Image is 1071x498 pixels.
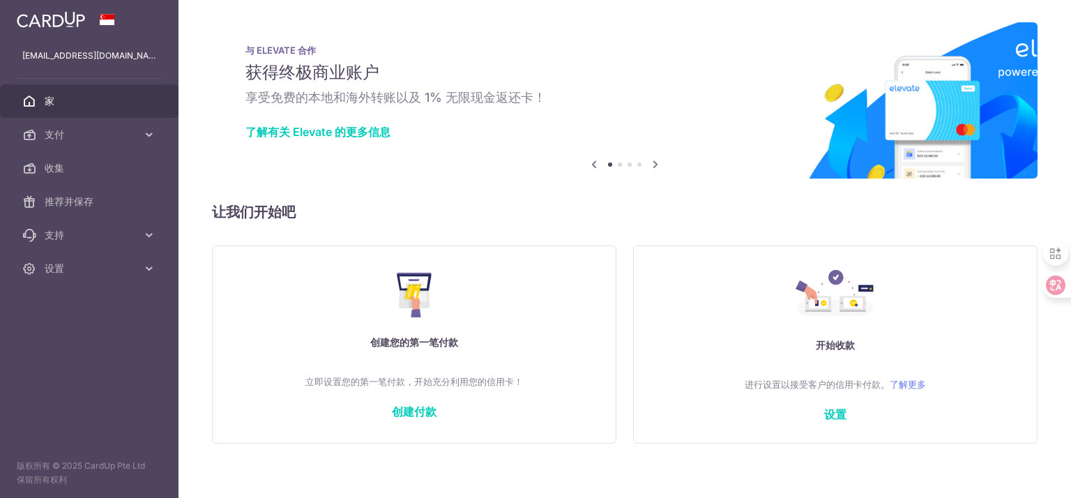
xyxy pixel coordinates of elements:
[17,11,85,28] img: CardUp
[745,379,835,390] font: 进行设置以接受客户的
[890,379,926,390] font: 了解更多
[305,376,414,387] font: 立即设置您的第一笔付款，
[212,22,1038,179] img: 装修横幅
[45,162,64,174] font: 收集
[212,204,296,220] font: 让我们开始吧
[392,404,436,418] font: 创建付款
[370,336,458,348] font: 创建您的第一笔付款
[392,402,436,418] a: 创建付款
[45,229,64,241] font: 支持
[890,376,926,393] a: 了解更多
[824,407,846,421] font: 设置
[245,62,379,82] font: 获得终极商业账户
[245,123,390,138] a: 了解有关 Elevate 的更多信息
[45,262,64,274] font: 设置
[816,339,855,351] font: 开始收款
[245,45,316,56] font: 与 ELEVATE 合作
[796,270,875,320] img: 收取付款
[36,9,57,22] span: 帮助
[45,95,54,107] font: 家
[414,376,523,387] font: 开始充分利用您的信用卡！
[397,273,432,317] img: 付款
[17,460,145,485] font: 版权所有 © 2025 CardUp Pte Ltd 保留所有权利
[245,90,546,105] font: 享受免费的本地和海外转账以及 1% 无限现金返还卡！
[45,128,64,140] font: 支付
[835,379,890,390] font: 信用卡付款。
[45,195,93,207] font: 推荐并保存
[22,50,164,61] font: [EMAIL_ADDRESS][DOMAIN_NAME]
[824,405,846,421] a: 设置
[245,124,390,138] font: 了解有关 Elevate 的更多信息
